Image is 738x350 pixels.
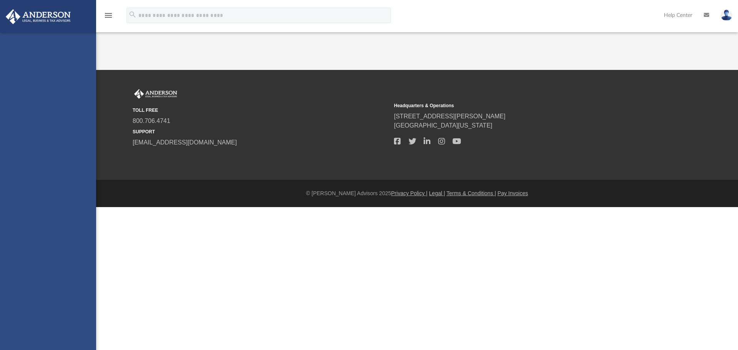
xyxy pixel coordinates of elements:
a: Pay Invoices [497,190,528,196]
a: [STREET_ADDRESS][PERSON_NAME] [394,113,505,119]
a: 800.706.4741 [133,118,170,124]
a: Legal | [429,190,445,196]
img: User Pic [721,10,732,21]
a: Terms & Conditions | [447,190,496,196]
small: Headquarters & Operations [394,102,650,109]
a: [GEOGRAPHIC_DATA][US_STATE] [394,122,492,129]
small: SUPPORT [133,128,389,135]
small: TOLL FREE [133,107,389,114]
img: Anderson Advisors Platinum Portal [3,9,73,24]
i: search [128,10,137,19]
img: Anderson Advisors Platinum Portal [133,89,179,99]
a: Privacy Policy | [391,190,428,196]
div: © [PERSON_NAME] Advisors 2025 [96,189,738,197]
i: menu [104,11,113,20]
a: [EMAIL_ADDRESS][DOMAIN_NAME] [133,139,237,146]
a: menu [104,15,113,20]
